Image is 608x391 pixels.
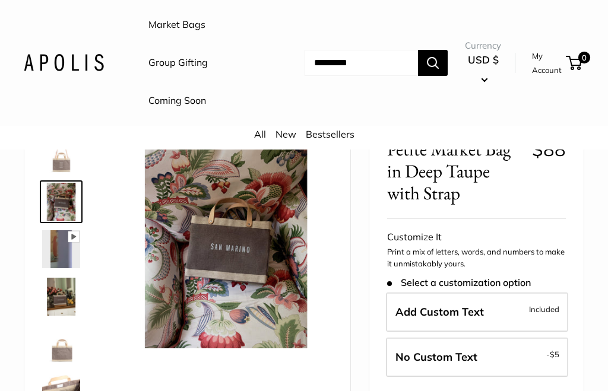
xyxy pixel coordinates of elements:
[387,246,566,269] p: Print a mix of letters, words, and numbers to make it unmistakably yours.
[40,133,83,176] a: Petite Market Bag in Deep Taupe with Strap
[532,49,562,78] a: My Account
[387,277,530,288] span: Select a customization option
[395,350,477,364] span: No Custom Text
[42,278,80,316] img: Petite Market Bag in Deep Taupe with Strap
[387,138,522,205] span: Petite Market Bag in Deep Taupe with Strap
[40,323,83,365] a: Petite Market Bag in Deep Taupe with Strap
[465,50,501,88] button: USD $
[42,325,80,363] img: Petite Market Bag in Deep Taupe with Strap
[578,52,590,63] span: 0
[550,349,559,359] span: $5
[148,54,208,72] a: Group Gifting
[42,183,80,221] img: Petite Market Bag in Deep Taupe with Strap
[119,135,332,348] img: Petite Market Bag in Deep Taupe with Strap
[40,275,83,318] a: Petite Market Bag in Deep Taupe with Strap
[40,228,83,271] a: Petite Market Bag in Deep Taupe with Strap
[386,293,568,332] label: Add Custom Text
[529,302,559,316] span: Included
[387,228,566,246] div: Customize It
[395,305,484,319] span: Add Custom Text
[386,338,568,377] label: Leave Blank
[306,128,354,140] a: Bestsellers
[40,180,83,223] a: Petite Market Bag in Deep Taupe with Strap
[546,347,559,361] span: -
[24,54,104,71] img: Apolis
[148,16,205,34] a: Market Bags
[418,50,448,76] button: Search
[148,92,206,110] a: Coming Soon
[468,53,499,66] span: USD $
[567,56,582,70] a: 0
[42,230,80,268] img: Petite Market Bag in Deep Taupe with Strap
[42,135,80,173] img: Petite Market Bag in Deep Taupe with Strap
[465,37,501,54] span: Currency
[305,50,418,76] input: Search...
[275,128,296,140] a: New
[254,128,266,140] a: All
